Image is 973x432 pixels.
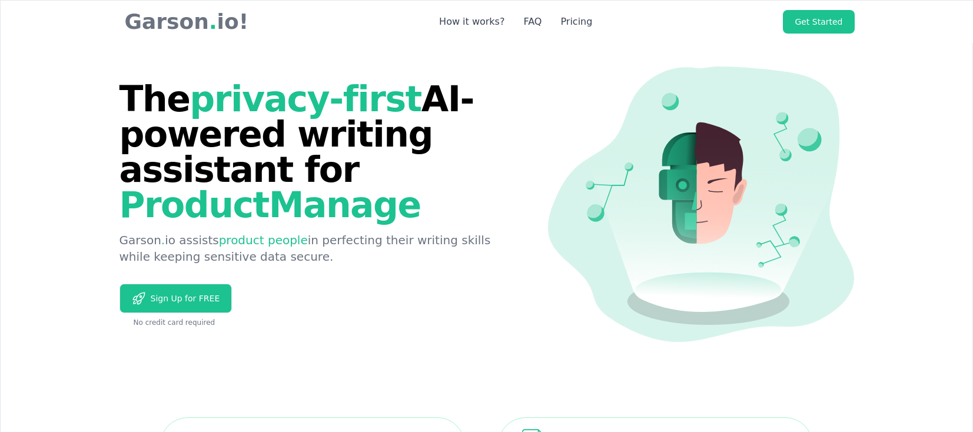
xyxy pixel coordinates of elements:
a: Pricing [560,15,592,29]
p: Garson io assists in perfecting their writing skills while keeping sensitive data secure. [119,232,515,265]
span: privacy-first [190,78,421,119]
div: No credit card required [119,318,515,327]
a: Get Started [783,10,854,34]
span: Sign Up for FREE [146,293,220,304]
a: FAQ [523,15,542,29]
img: hero image [548,67,854,342]
span: . [209,10,217,34]
span: product people [219,233,308,247]
p: Garson io! [120,10,249,34]
span: Product [119,161,433,225]
a: Sign Up for FREE [119,284,233,313]
h1: The AI-powered writing assistant for [119,81,515,222]
a: Garson.io! [120,10,249,34]
a: How it works? [439,15,504,29]
span: Manage [269,184,421,225]
span: . [161,233,165,247]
